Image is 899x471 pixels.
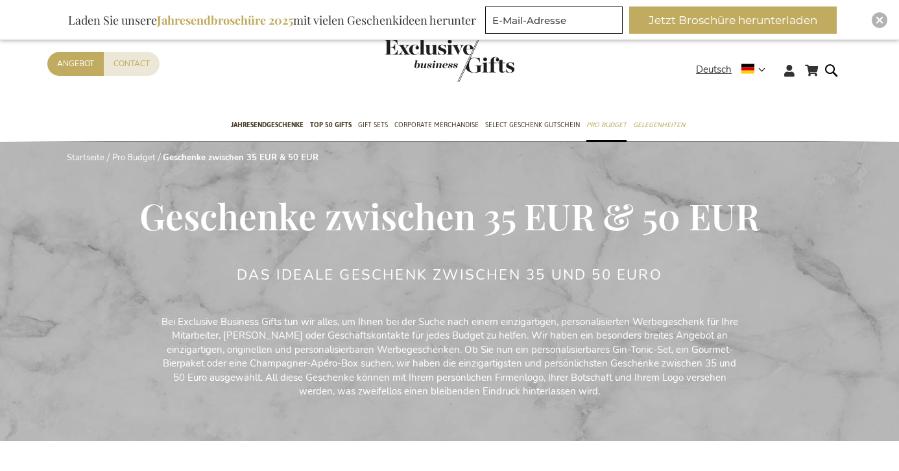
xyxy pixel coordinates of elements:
span: TOP 50 Gifts [310,118,352,132]
a: Startseite [67,152,104,163]
img: Exclusive Business gifts logo [385,39,514,82]
b: Jahresendbroschüre 2025 [157,12,293,28]
h2: Das ideale Geschenk zwischen 35 und 50 Euro [237,267,662,283]
span: Gelegenheiten [633,118,685,132]
p: Bei Exclusive Business Gifts tun wir alles, um Ihnen bei der Suche nach einem einzigartigen, pers... [158,315,741,399]
div: Deutsch [696,62,774,77]
span: Pro Budget [586,118,627,132]
div: Laden Sie unsere mit vielen Geschenkideen herunter [62,6,482,34]
span: Jahresendgeschenke [231,118,304,132]
a: Angebot [47,52,104,76]
a: store logo [385,39,449,82]
form: marketing offers and promotions [485,6,627,38]
strong: Geschenke zwischen 35 EUR & 50 EUR [163,152,318,163]
span: Gift Sets [358,118,388,132]
a: Pro Budget [112,152,156,163]
a: Contact [104,52,160,76]
span: Select Geschenk Gutschein [485,118,580,132]
div: Close [872,12,887,28]
button: Jetzt Broschüre herunterladen [629,6,837,34]
span: Corporate Merchandise [394,118,479,132]
img: Close [876,16,883,24]
span: Geschenke zwischen 35 EUR & 50 EUR [139,191,760,239]
input: E-Mail-Adresse [485,6,623,34]
span: Deutsch [696,62,732,77]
